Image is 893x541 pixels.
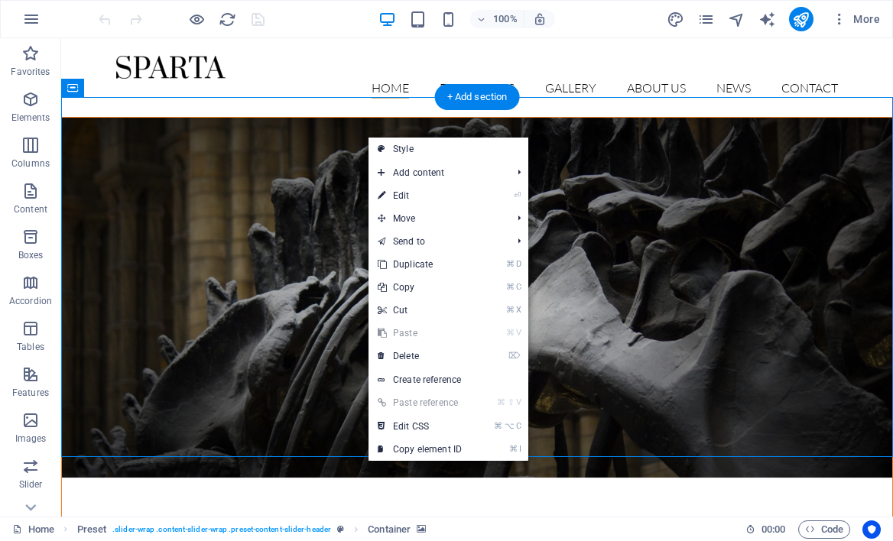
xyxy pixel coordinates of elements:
[508,351,521,361] i: ⌦
[19,478,43,491] p: Slider
[505,421,515,431] i: ⌥
[508,397,515,407] i: ⇧
[506,305,515,315] i: ⌘
[369,368,528,391] a: Create reference
[11,112,50,124] p: Elements
[218,10,236,28] button: reload
[862,520,881,539] button: Usercentrics
[506,328,515,338] i: ⌘
[368,520,411,539] span: Click to select. Double-click to edit
[697,10,716,28] button: pages
[761,520,785,539] span: 00 00
[745,520,786,539] h6: Session time
[728,10,746,28] button: navigator
[369,276,471,299] a: ⌘CCopy
[509,444,518,454] i: ⌘
[369,253,471,276] a: ⌘DDuplicate
[470,10,524,28] button: 100%
[187,10,206,28] button: Click here to leave preview mode and continue editing
[77,520,107,539] span: Preset
[805,520,843,539] span: Code
[832,11,880,27] span: More
[697,11,715,28] i: Pages (Ctrl+Alt+S)
[369,184,471,207] a: ⏎Edit
[789,7,813,31] button: publish
[9,295,52,307] p: Accordion
[12,520,54,539] a: Click to cancel selection. Double-click to open Pages
[369,161,505,184] span: Add content
[435,84,520,110] div: + Add section
[506,259,515,269] i: ⌘
[798,520,850,539] button: Code
[14,203,47,215] p: Content
[758,10,777,28] button: text_generator
[11,66,50,78] p: Favorites
[792,11,810,28] i: Publish
[497,397,505,407] i: ⌘
[516,259,521,269] i: D
[12,387,49,399] p: Features
[667,11,684,28] i: Design (Ctrl+Alt+Y)
[667,10,685,28] button: design
[15,432,47,445] p: Images
[369,391,471,414] a: ⌘⇧VPaste reference
[516,282,521,292] i: C
[219,11,236,28] i: Reload page
[369,322,471,345] a: ⌘VPaste
[514,190,521,200] i: ⏎
[369,415,471,438] a: ⌘⌥CEdit CSS
[77,520,427,539] nav: breadcrumb
[17,341,44,353] p: Tables
[533,12,547,26] i: On resize automatically adjust zoom level to fit chosen device.
[772,523,774,535] span: :
[516,328,521,338] i: V
[337,525,344,533] i: This element is a customizable preset
[506,282,515,292] i: ⌘
[728,11,745,28] i: Navigator
[417,525,426,533] i: This element contains a background
[369,438,471,461] a: ⌘ICopy element ID
[516,305,521,315] i: X
[369,299,471,322] a: ⌘XCut
[11,157,50,170] p: Columns
[369,207,505,230] span: Move
[826,7,886,31] button: More
[112,520,331,539] span: . slider-wrap .content-slider-wrap .preset-content-slider-header
[369,345,471,368] a: ⌦Delete
[18,249,44,261] p: Boxes
[494,421,502,431] i: ⌘
[516,421,521,431] i: C
[519,444,521,454] i: I
[369,230,505,253] a: Send to
[369,138,528,160] a: Style
[493,10,518,28] h6: 100%
[516,397,521,407] i: V
[758,11,776,28] i: AI Writer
